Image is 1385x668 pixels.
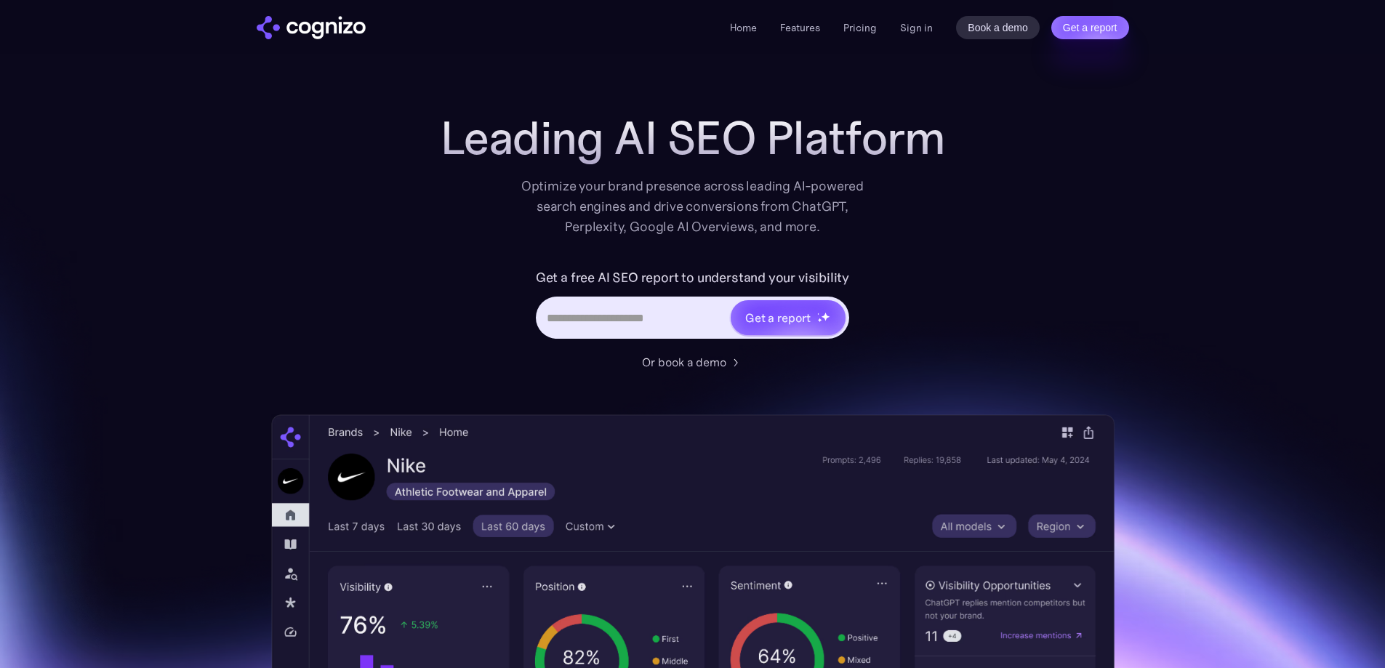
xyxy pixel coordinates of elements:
[441,112,945,164] h1: Leading AI SEO Platform
[745,309,811,326] div: Get a report
[956,16,1040,39] a: Book a demo
[257,16,366,39] a: home
[257,16,366,39] img: cognizo logo
[514,176,872,237] div: Optimize your brand presence across leading AI-powered search engines and drive conversions from ...
[536,266,849,346] form: Hero URL Input Form
[642,353,744,371] a: Or book a demo
[729,299,847,337] a: Get a reportstarstarstar
[730,21,757,34] a: Home
[821,312,830,321] img: star
[642,353,726,371] div: Or book a demo
[817,313,819,315] img: star
[1051,16,1129,39] a: Get a report
[780,21,820,34] a: Features
[817,318,822,323] img: star
[536,266,849,289] label: Get a free AI SEO report to understand your visibility
[843,21,877,34] a: Pricing
[900,19,933,36] a: Sign in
